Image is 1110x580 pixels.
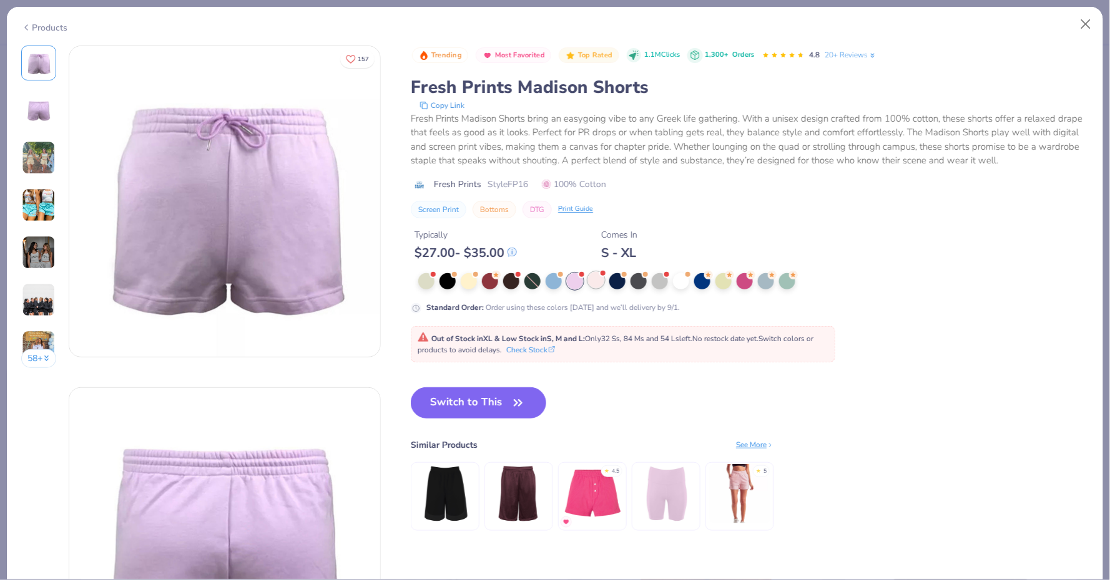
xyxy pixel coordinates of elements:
[612,467,619,476] div: 4.5
[411,112,1089,168] div: Fresh Prints Madison Shorts bring an easygoing vibe to any Greek life gathering. With a unisex de...
[476,47,551,64] button: Badge Button
[22,141,56,175] img: User generated content
[764,467,767,476] div: 5
[431,52,462,59] span: Trending
[601,228,637,241] div: Comes In
[762,46,805,65] div: 4.8 Stars
[733,50,755,59] span: Orders
[416,464,475,523] img: Shaka Wear Adult Mesh Shorts
[415,245,517,261] div: $ 27.00 - $ 35.00
[710,464,770,523] img: TriDri Ladies' Maria Jogger Short
[24,48,54,78] img: Front
[566,51,576,60] img: Top Rated sort
[644,50,680,60] span: 1.1M Clicks
[563,464,622,523] img: Fresh Prints Poppy Striped Shorts
[415,228,517,241] div: Typically
[495,52,545,59] span: Most Favorited
[736,439,774,450] div: See More
[705,50,755,60] div: 1,300+
[358,56,369,62] span: 157
[756,467,761,472] div: ★
[416,99,468,112] button: copy to clipboard
[426,302,484,312] strong: Standard Order :
[637,464,696,523] img: Bella + Canvas High Waist Biker Shorts
[562,518,570,526] img: MostFav.gif
[412,47,468,64] button: Badge Button
[411,201,466,218] button: Screen Print
[22,331,56,364] img: User generated content
[558,204,593,215] div: Print Guide
[523,201,552,218] button: DTG
[21,349,57,368] button: 58+
[426,302,680,313] div: Order using these colors [DATE] and we’ll delivery by 9/1.
[431,334,494,344] strong: Out of Stock in XL
[506,344,555,355] button: Check Stock
[483,51,493,60] img: Most Favorited sort
[411,438,478,452] div: Similar Products
[494,334,585,344] strong: & Low Stock in S, M and L :
[69,46,380,357] img: Front
[411,75,1089,99] div: Fresh Prints Madison Shorts
[24,95,54,125] img: Back
[810,50,820,60] span: 4.8
[489,464,549,523] img: Badger Pro Mesh 9" Shorts with Pockets
[340,50,375,68] button: Like
[473,201,516,218] button: Bottoms
[601,245,637,261] div: S - XL
[411,180,428,190] img: brand logo
[22,188,56,222] img: User generated content
[1074,12,1098,36] button: Close
[411,387,546,418] button: Switch to This
[559,47,619,64] button: Badge Button
[692,334,759,344] span: No restock date yet.
[22,236,56,269] img: User generated content
[488,178,528,191] span: Style FP16
[434,178,481,191] span: Fresh Prints
[604,467,609,472] div: ★
[419,51,429,60] img: Trending sort
[22,283,56,317] img: User generated content
[21,21,68,34] div: Products
[418,334,813,355] span: Only 32 Ss, 84 Ms and 54 Ls left. Switch colors or products to avoid delays.
[578,52,613,59] span: Top Rated
[542,178,606,191] span: 100% Cotton
[825,49,877,60] a: 20+ Reviews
